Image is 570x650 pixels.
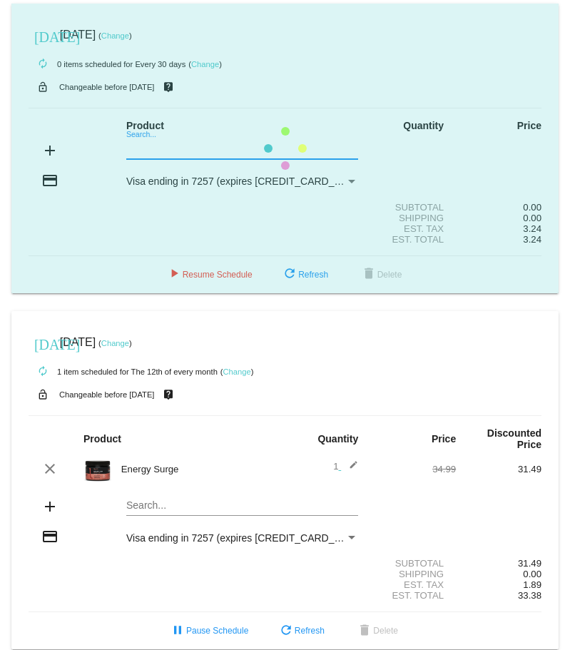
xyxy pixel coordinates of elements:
mat-icon: edit [341,460,358,477]
span: 1 [333,461,358,472]
button: Pause Schedule [158,618,260,644]
div: 31.49 [456,558,541,569]
img: Image-1-Carousel-Energy-Surge-Transp.png [83,454,112,482]
div: 31.49 [456,464,541,474]
strong: Product [83,433,121,445]
mat-icon: add [41,498,58,515]
mat-icon: delete [356,623,373,640]
mat-icon: clear [41,460,58,477]
a: Change [223,367,251,376]
span: Pause Schedule [169,626,248,636]
div: Subtotal [370,558,456,569]
button: Delete [345,618,409,644]
mat-icon: live_help [160,385,177,404]
span: 0.00 [523,569,541,579]
mat-select: Payment Method [126,532,358,544]
a: Change [101,339,129,347]
mat-icon: [DATE] [34,335,51,352]
strong: Discounted Price [487,427,541,450]
span: Refresh [278,626,325,636]
strong: Quantity [317,433,358,445]
small: ( ) [98,339,132,347]
div: Est. Total [370,590,456,601]
strong: Price [432,433,456,445]
input: Search... [126,500,358,512]
small: ( ) [220,367,254,376]
div: 34.99 [370,464,456,474]
span: 33.38 [518,590,541,601]
span: 1.89 [523,579,541,590]
button: Refresh [266,618,336,644]
div: Est. Tax [370,579,456,590]
small: 1 item scheduled for The 12th of every month [29,367,218,376]
mat-icon: refresh [278,623,295,640]
div: Shipping [370,569,456,579]
span: Visa ending in 7257 (expires [CREDIT_CARD_DATA]) [126,532,365,544]
span: Delete [356,626,398,636]
mat-icon: credit_card [41,528,58,545]
div: Energy Surge [114,464,285,474]
mat-icon: autorenew [34,363,51,380]
mat-icon: lock_open [34,385,51,404]
mat-icon: pause [169,623,186,640]
small: Changeable before [DATE] [59,390,155,399]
